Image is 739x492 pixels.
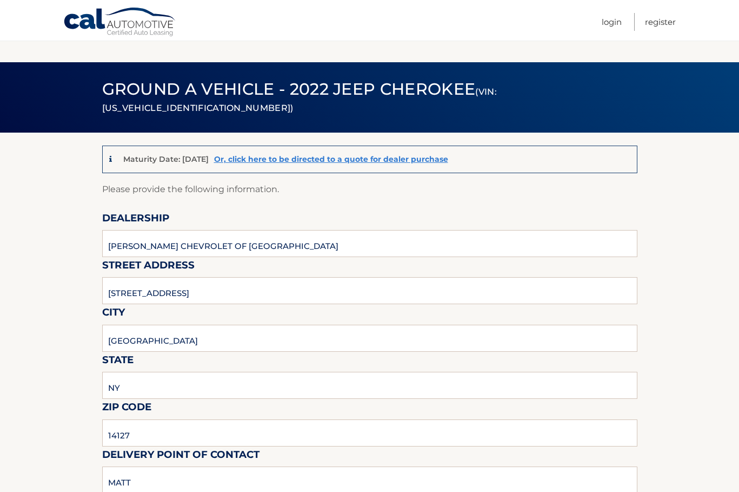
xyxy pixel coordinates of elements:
[102,79,497,115] span: Ground a Vehicle - 2022 Jeep Cherokee
[102,304,125,324] label: City
[123,154,209,164] p: Maturity Date: [DATE]
[102,257,195,277] label: Street Address
[214,154,448,164] a: Or, click here to be directed to a quote for dealer purchase
[63,7,177,38] a: Cal Automotive
[645,13,676,31] a: Register
[102,352,134,372] label: State
[102,399,151,419] label: Zip Code
[602,13,622,31] a: Login
[102,210,169,230] label: Dealership
[102,182,637,197] p: Please provide the following information.
[102,447,259,467] label: Delivery Point of Contact
[102,87,497,113] small: (VIN: [US_VEHICLE_IDENTIFICATION_NUMBER])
